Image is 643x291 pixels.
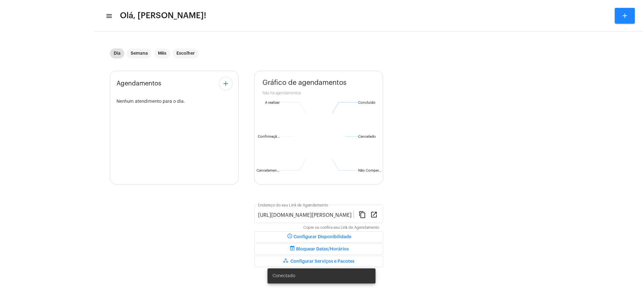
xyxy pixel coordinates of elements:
mat-icon: sidenav icon [105,12,112,20]
mat-chip: Dia [110,48,124,58]
div: Nenhum atendimento para o dia. [116,99,232,104]
mat-icon: add [222,80,230,87]
text: Cancelado [358,135,376,138]
span: Bloquear Datas/Horários [289,247,349,251]
span: Gráfico de agendamentos [262,79,347,86]
span: Conectado [273,273,295,279]
text: Não Compar... [358,169,381,172]
mat-icon: content_copy [359,211,366,218]
mat-chip: Escolher [173,48,199,58]
text: Confirmaçã... [258,135,280,139]
mat-chip: Semana [127,48,152,58]
mat-icon: add [621,12,629,19]
button: Configurar Disponibilidade [254,231,383,243]
input: Link [258,212,354,218]
mat-chip: Mês [154,48,170,58]
span: Configurar Disponibilidade [286,235,351,239]
mat-icon: open_in_new [370,211,378,218]
mat-icon: workspaces_outlined [283,258,290,265]
mat-icon: event_busy [289,245,296,253]
text: Concluído [358,101,376,104]
mat-hint: Copie ou confira seu Link de Agendamento [303,226,379,230]
span: Agendamentos [116,80,161,87]
button: Configurar Serviços e Pacotes [254,256,383,267]
text: A realizar [265,101,280,104]
mat-icon: schedule [286,233,294,241]
span: Configurar Serviços e Pacotes [283,259,354,264]
span: Olá, [PERSON_NAME]! [120,11,206,21]
text: Cancelamen... [257,169,280,172]
button: Bloquear Datas/Horários [254,244,383,255]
